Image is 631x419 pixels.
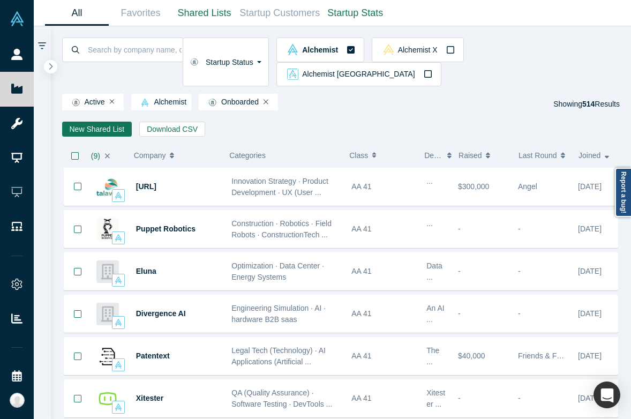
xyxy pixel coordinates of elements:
a: Shared Lists [172,1,236,26]
a: Startup Customers [236,1,324,26]
div: ... [426,218,447,229]
span: Construction · Robotics · Field Robots · ConstructionTech ... [231,219,332,239]
span: Innovation Strategy · Product Development · UX (User ... [231,177,328,197]
span: Categories [229,151,266,160]
span: [DATE] [578,351,602,360]
a: Xitester [136,394,163,402]
button: Last Round [519,144,567,167]
img: Katinka Harsányi's Account [10,393,25,408]
img: Eluna's Logo [96,260,119,283]
img: alchemist Vault Logo [115,319,122,326]
span: Alchemist [GEOGRAPHIC_DATA] [302,70,415,78]
span: [DATE] [578,267,602,275]
span: Alchemist [302,46,338,54]
a: All [45,1,109,26]
span: - [518,267,521,275]
img: alchemist Vault Logo [115,234,122,242]
span: $300,000 [458,182,489,191]
img: alchemistx Vault Logo [383,44,394,55]
span: Showing Results [553,100,620,108]
span: QA (Quality Assurance) · Software Testing · DevTools ... [231,388,332,408]
a: Patentext [136,351,170,360]
button: Company [134,144,213,167]
button: Raised [459,144,507,167]
button: Bookmark [64,253,91,290]
button: Joined [579,144,612,167]
span: Engineering Simulation · AI · hardware B2B saas [231,304,326,324]
span: - [518,309,521,318]
span: $40,000 [458,351,485,360]
span: Description [424,144,443,167]
strong: 514 [582,100,595,108]
input: Search by company name, class, customer, one-liner or category [87,37,183,62]
span: Alchemist X [398,46,438,54]
span: Active [67,98,105,107]
div: AA 41 [351,168,415,205]
span: - [458,309,461,318]
button: Bookmark [64,295,91,332]
button: alchemist_aj Vault LogoAlchemist [GEOGRAPHIC_DATA] [276,62,441,87]
img: alchemist Vault Logo [115,403,122,411]
img: Alchemist Vault Logo [10,11,25,26]
span: - [458,225,461,233]
span: The ... [426,346,439,366]
button: Bookmark [64,338,91,375]
a: [URL] [136,182,156,191]
button: Bookmark [64,168,91,205]
span: Xitester ... [426,388,445,408]
span: Angel [518,182,537,191]
img: Divergence AI's Logo [96,303,119,325]
button: Bookmark [64,380,91,417]
button: alchemistx Vault LogoAlchemist X [372,38,463,62]
span: Alchemist [136,98,186,107]
button: Remove Filter [110,98,115,106]
a: New Shared List [62,122,132,137]
button: Bookmark [64,211,91,248]
button: Class [349,144,408,167]
div: AA 41 [351,380,415,417]
img: Talawa.ai's Logo [96,176,119,198]
img: Patentext's Logo [96,345,119,368]
span: - [518,225,521,233]
button: Download CSV [139,122,205,137]
span: Data ... [426,261,442,281]
a: Startup Stats [324,1,387,26]
span: [DATE] [578,394,602,402]
img: alchemist Vault Logo [115,192,122,199]
div: ... [426,176,447,187]
span: Legal Tech (Technology) · AI Applications (Artificial ... [231,346,326,366]
button: alchemist Vault LogoAlchemist [276,38,364,62]
span: [DATE] [578,182,602,191]
button: Startup Status [183,38,269,86]
span: [DATE] [578,225,602,233]
span: Last Round [519,144,557,167]
span: ( 9 ) [91,152,100,160]
span: - [458,267,461,275]
img: alchemist Vault Logo [115,276,122,284]
span: - [458,394,461,402]
span: Onboarded [204,98,259,107]
span: [DATE] [578,309,602,318]
span: Friends & Family [518,351,574,360]
img: Startup status [208,98,216,107]
span: Raised [459,144,482,167]
a: Puppet Robotics [136,225,196,233]
img: alchemist Vault Logo [115,361,122,369]
button: Description [424,144,447,167]
img: Startup status [72,98,80,107]
button: Remove Filter [264,98,268,106]
img: Startup status [190,58,198,66]
div: AA 41 [351,211,415,248]
span: Joined [579,144,600,167]
span: An AI ... [426,304,444,324]
span: Optimization · Data Center · Energy Systems [231,261,324,281]
img: Xitester's Logo [96,387,119,410]
a: Divergence AI [136,309,186,318]
span: - [518,394,521,402]
img: alchemist Vault Logo [141,99,149,107]
div: AA 41 [351,253,415,290]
